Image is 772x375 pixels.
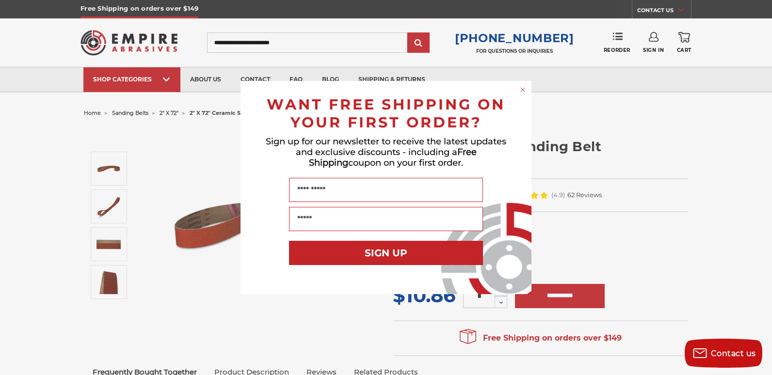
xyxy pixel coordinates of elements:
button: Close dialog [518,85,528,94]
button: SIGN UP [289,241,483,265]
span: WANT FREE SHIPPING ON YOUR FIRST ORDER? [267,95,505,131]
span: Sign up for our newsletter to receive the latest updates and exclusive discounts - including a co... [266,136,506,168]
button: Contact us [685,339,762,368]
span: Contact us [711,349,756,358]
span: Free Shipping [309,147,477,168]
